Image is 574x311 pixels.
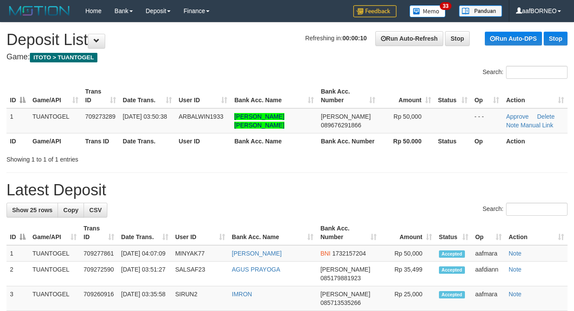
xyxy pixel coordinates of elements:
[6,108,29,133] td: 1
[380,286,435,311] td: Rp 25,000
[544,32,568,45] a: Stop
[342,35,367,42] strong: 00:00:10
[472,262,505,286] td: aafdiann
[483,203,568,216] label: Search:
[6,181,568,199] h1: Latest Deposit
[29,245,80,262] td: TUANTOGEL
[435,133,471,149] th: Status
[317,220,380,245] th: Bank Acc. Number: activate to sort column ascending
[435,220,472,245] th: Status: activate to sort column ascending
[379,84,435,108] th: Amount: activate to sort column ascending
[231,133,317,149] th: Bank Acc. Name
[118,262,172,286] td: [DATE] 03:51:27
[305,35,367,42] span: Refreshing in:
[6,53,568,62] h4: Game:
[6,133,29,149] th: ID
[471,108,503,133] td: - - -
[29,108,82,133] td: TUANTOGEL
[6,203,58,217] a: Show 25 rows
[6,31,568,49] h1: Deposit List
[82,133,119,149] th: Trans ID
[471,133,503,149] th: Op
[320,291,370,298] span: [PERSON_NAME]
[320,275,361,282] span: Copy 085179881923 to clipboard
[483,66,568,79] label: Search:
[472,220,505,245] th: Op: activate to sort column ascending
[380,245,435,262] td: Rp 50,000
[12,207,52,214] span: Show 25 rows
[6,262,29,286] td: 2
[6,84,29,108] th: ID: activate to sort column descending
[6,286,29,311] td: 3
[317,84,379,108] th: Bank Acc. Number: activate to sort column ascending
[29,220,80,245] th: Game/API: activate to sort column ascending
[332,250,366,257] span: Copy 1732157204 to clipboard
[231,84,317,108] th: Bank Acc. Name: activate to sort column ascending
[471,84,503,108] th: Op: activate to sort column ascending
[537,113,555,120] a: Delete
[232,266,281,273] a: AGUS PRAYOGA
[30,53,97,62] span: ITOTO > TUANTOGEL
[506,113,529,120] a: Approve
[439,250,465,258] span: Accepted
[506,66,568,79] input: Search:
[80,245,118,262] td: 709277861
[393,113,422,120] span: Rp 50,000
[375,31,443,46] a: Run Auto-Refresh
[380,220,435,245] th: Amount: activate to sort column ascending
[6,4,72,17] img: MOTION_logo.png
[63,207,78,214] span: Copy
[175,84,231,108] th: User ID: activate to sort column ascending
[80,262,118,286] td: 709272590
[472,245,505,262] td: aafmara
[380,262,435,286] td: Rp 35,499
[509,250,522,257] a: Note
[119,133,175,149] th: Date Trans.
[89,207,102,214] span: CSV
[6,152,233,164] div: Showing 1 to 1 of 1 entries
[172,245,229,262] td: MINYAK77
[440,2,451,10] span: 33
[172,262,229,286] td: SALSAF23
[320,250,330,257] span: BNI
[439,266,465,274] span: Accepted
[85,113,116,120] span: 709273289
[172,286,229,311] td: SIRUN2
[232,250,282,257] a: [PERSON_NAME]
[229,220,317,245] th: Bank Acc. Name: activate to sort column ascending
[506,122,519,129] a: Note
[6,245,29,262] td: 1
[29,286,80,311] td: TUANTOGEL
[509,291,522,298] a: Note
[118,245,172,262] td: [DATE] 04:07:09
[439,291,465,298] span: Accepted
[82,84,119,108] th: Trans ID: activate to sort column ascending
[472,286,505,311] td: aafmara
[410,5,446,17] img: Button%20Memo.svg
[84,203,107,217] a: CSV
[118,286,172,311] td: [DATE] 03:35:58
[506,203,568,216] input: Search:
[29,262,80,286] td: TUANTOGEL
[321,122,361,129] span: Copy 089676291866 to clipboard
[80,220,118,245] th: Trans ID: activate to sort column ascending
[379,133,435,149] th: Rp 50.000
[435,84,471,108] th: Status: activate to sort column ascending
[179,113,223,120] span: ARBALWIN1933
[80,286,118,311] td: 709260916
[175,133,231,149] th: User ID
[123,113,167,120] span: [DATE] 03:50:38
[521,122,554,129] a: Manual Link
[119,84,175,108] th: Date Trans.: activate to sort column ascending
[445,31,470,46] a: Stop
[317,133,379,149] th: Bank Acc. Number
[321,113,371,120] span: [PERSON_NAME]
[459,5,502,17] img: panduan.png
[503,84,568,108] th: Action: activate to sort column ascending
[320,266,370,273] span: [PERSON_NAME]
[172,220,229,245] th: User ID: activate to sort column ascending
[503,133,568,149] th: Action
[320,299,361,306] span: Copy 085713535266 to clipboard
[118,220,172,245] th: Date Trans.: activate to sort column ascending
[29,84,82,108] th: Game/API: activate to sort column ascending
